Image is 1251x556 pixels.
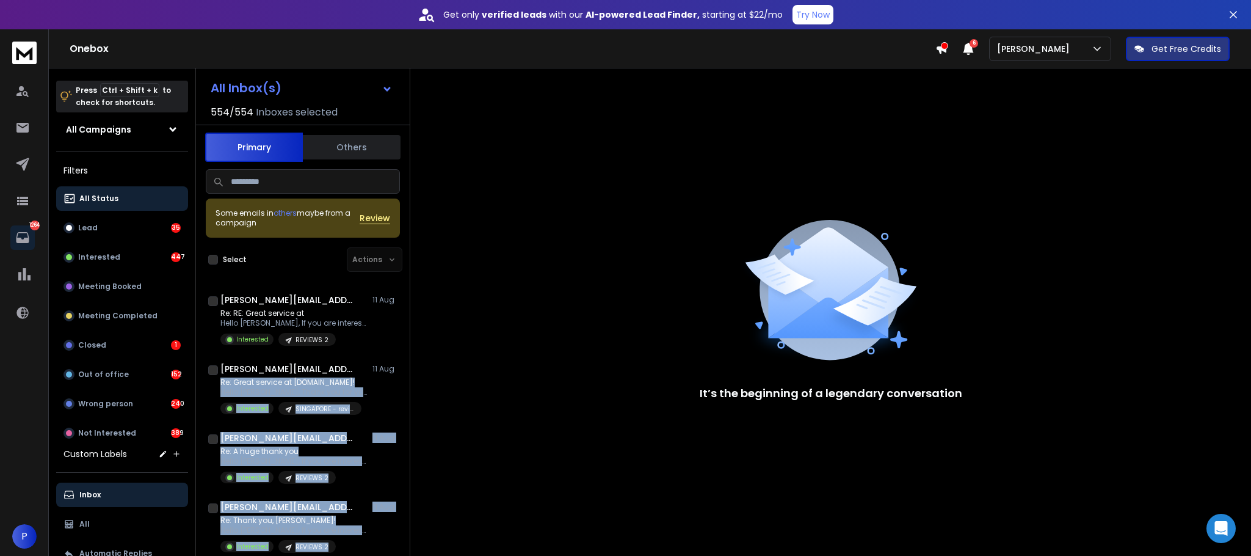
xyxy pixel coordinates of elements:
p: Meeting Booked [78,282,142,291]
p: Closed [78,340,106,350]
p: Hello [PERSON_NAME], Thank you for your [220,387,367,397]
button: Meeting Completed [56,304,188,328]
p: Re: Thank you, [PERSON_NAME]! [220,516,367,525]
span: 6 [970,39,978,48]
img: logo [12,42,37,64]
p: 11 Aug [372,295,400,305]
p: Not Interested [78,428,136,438]
p: 11 Aug [372,502,400,512]
h3: Inboxes selected [256,105,338,120]
button: Meeting Booked [56,274,188,299]
p: It’s the beginning of a legendary conversation [700,385,962,402]
button: All Campaigns [56,117,188,142]
button: P [12,524,37,549]
p: 11 Aug [372,364,400,374]
span: others [274,208,297,218]
div: 1 [171,340,181,350]
p: Meeting Completed [78,311,158,321]
button: Closed1 [56,333,188,357]
strong: verified leads [482,9,546,21]
label: Select [223,255,247,265]
div: Open Intercom Messenger [1206,514,1236,543]
p: Wrong person [78,399,133,409]
h1: [PERSON_NAME][EMAIL_ADDRESS][DOMAIN_NAME] [220,294,355,306]
p: All [79,519,90,529]
button: Others [303,134,401,161]
p: Interested [236,335,269,344]
span: 554 / 554 [211,105,253,120]
button: Wrong person240 [56,392,188,416]
button: Lead35 [56,216,188,240]
span: Ctrl + Shift + k [100,83,159,97]
p: Interested [78,252,120,262]
div: 35 [171,223,181,233]
button: Primary [205,133,303,162]
div: 240 [171,399,181,409]
h3: Filters [56,162,188,179]
div: 152 [171,370,181,379]
button: Inbox [56,483,188,507]
h1: All Inbox(s) [211,82,281,94]
p: 1264 [30,221,40,230]
p: Interested [236,473,269,482]
p: Inbox [79,490,101,500]
p: Try Now [796,9,830,21]
p: 11 Aug [372,433,400,443]
strong: AI-powered Lead Finder, [586,9,700,21]
p: Get Free Credits [1151,43,1221,55]
p: REVIEWS 2 [296,474,328,483]
p: Out of office [78,370,129,379]
button: Interested447 [56,245,188,269]
button: All [56,512,188,536]
button: All Status [56,186,188,211]
div: Some emails in maybe from a campaign [216,208,360,228]
p: REVIEWS 2 [296,335,328,345]
p: Hello [PERSON_NAME], If you are interested, [220,318,367,328]
p: Lead [78,223,98,233]
p: SINGAPORE - reviews [296,404,354,414]
button: Get Free Credits [1126,37,1230,61]
h1: Onebox [70,42,935,56]
button: Try Now [792,5,833,24]
p: REVIEWS 2 [296,543,328,552]
div: 447 [171,252,181,262]
p: Re: RE: Great service at [220,309,367,318]
button: Out of office152 [56,362,188,387]
h1: [PERSON_NAME][EMAIL_ADDRESS][DOMAIN_NAME] [220,432,355,444]
p: Re: Great service at [DOMAIN_NAME]! [220,378,367,387]
p: Hello [PERSON_NAME], If you are interested, [220,456,367,466]
button: Not Interested389 [56,421,188,445]
p: [PERSON_NAME] [997,43,1075,55]
p: Interested [236,404,269,413]
p: Hello [PERSON_NAME], If you are interested, [220,525,367,535]
p: Re: A huge thank you [220,447,367,456]
div: 389 [171,428,181,438]
h1: All Campaigns [66,123,131,136]
button: Review [360,212,390,224]
h1: [PERSON_NAME][EMAIL_ADDRESS][PERSON_NAME][DOMAIN_NAME] [220,363,355,375]
h3: Custom Labels [63,448,127,460]
h1: [PERSON_NAME][EMAIL_ADDRESS][DOMAIN_NAME] [220,501,355,513]
button: All Inbox(s) [201,76,402,100]
a: 1264 [10,225,35,250]
p: Press to check for shortcuts. [76,84,171,109]
p: Interested [236,542,269,551]
p: All Status [79,194,118,203]
p: Get only with our starting at $22/mo [443,9,783,21]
